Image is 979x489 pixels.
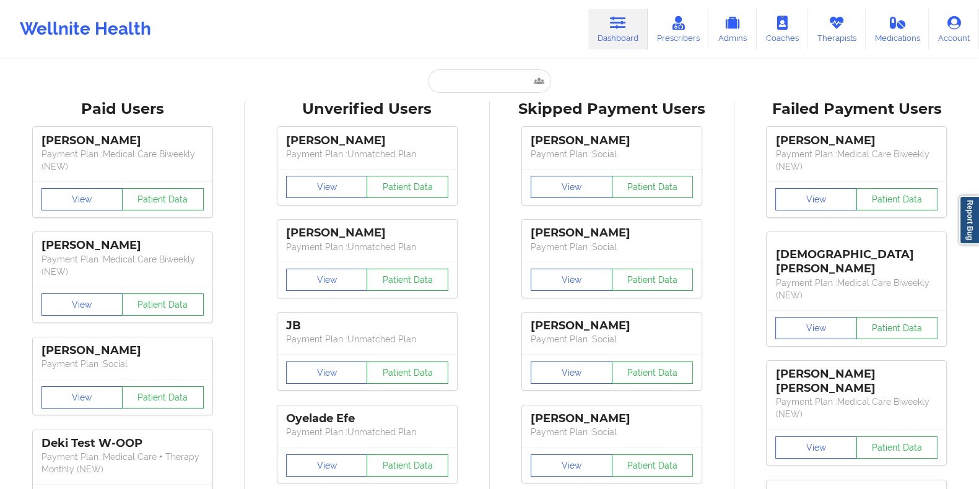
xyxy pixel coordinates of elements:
[286,176,368,198] button: View
[41,358,204,370] p: Payment Plan : Social
[929,9,979,50] a: Account
[531,241,693,253] p: Payment Plan : Social
[286,454,368,477] button: View
[41,188,123,210] button: View
[808,9,866,50] a: Therapists
[775,188,857,210] button: View
[757,9,808,50] a: Coaches
[531,148,693,160] p: Payment Plan : Social
[588,9,648,50] a: Dashboard
[122,386,204,409] button: Patient Data
[41,436,204,451] div: Deki Test W-OOP
[775,238,938,276] div: [DEMOGRAPHIC_DATA][PERSON_NAME]
[612,454,694,477] button: Patient Data
[286,412,448,426] div: Oyelade Efe
[498,100,726,119] div: Skipped Payment Users
[253,100,481,119] div: Unverified Users
[531,361,612,384] button: View
[775,148,938,173] p: Payment Plan : Medical Care Biweekly (NEW)
[612,361,694,384] button: Patient Data
[531,454,612,477] button: View
[775,367,938,396] div: [PERSON_NAME] [PERSON_NAME]
[959,196,979,244] a: Report Bug
[286,361,368,384] button: View
[531,134,693,148] div: [PERSON_NAME]
[708,9,757,50] a: Admins
[286,226,448,240] div: [PERSON_NAME]
[41,148,204,173] p: Payment Plan : Medical Care Biweekly (NEW)
[775,277,938,301] p: Payment Plan : Medical Care Biweekly (NEW)
[775,436,857,459] button: View
[856,436,938,459] button: Patient Data
[41,451,204,475] p: Payment Plan : Medical Care + Therapy Monthly (NEW)
[531,269,612,291] button: View
[41,134,204,148] div: [PERSON_NAME]
[531,319,693,333] div: [PERSON_NAME]
[866,9,929,50] a: Medications
[286,269,368,291] button: View
[775,396,938,420] p: Payment Plan : Medical Care Biweekly (NEW)
[648,9,709,50] a: Prescribers
[367,176,448,198] button: Patient Data
[775,317,857,339] button: View
[856,188,938,210] button: Patient Data
[286,333,448,345] p: Payment Plan : Unmatched Plan
[775,134,938,148] div: [PERSON_NAME]
[122,293,204,316] button: Patient Data
[41,293,123,316] button: View
[856,317,938,339] button: Patient Data
[286,426,448,438] p: Payment Plan : Unmatched Plan
[531,226,693,240] div: [PERSON_NAME]
[531,333,693,345] p: Payment Plan : Social
[531,412,693,426] div: [PERSON_NAME]
[367,269,448,291] button: Patient Data
[9,100,236,119] div: Paid Users
[41,253,204,278] p: Payment Plan : Medical Care Biweekly (NEW)
[612,269,694,291] button: Patient Data
[743,100,970,119] div: Failed Payment Users
[531,426,693,438] p: Payment Plan : Social
[367,361,448,384] button: Patient Data
[531,176,612,198] button: View
[286,148,448,160] p: Payment Plan : Unmatched Plan
[41,344,204,358] div: [PERSON_NAME]
[612,176,694,198] button: Patient Data
[41,238,204,253] div: [PERSON_NAME]
[367,454,448,477] button: Patient Data
[286,319,448,333] div: JB
[122,188,204,210] button: Patient Data
[286,134,448,148] div: [PERSON_NAME]
[41,386,123,409] button: View
[286,241,448,253] p: Payment Plan : Unmatched Plan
